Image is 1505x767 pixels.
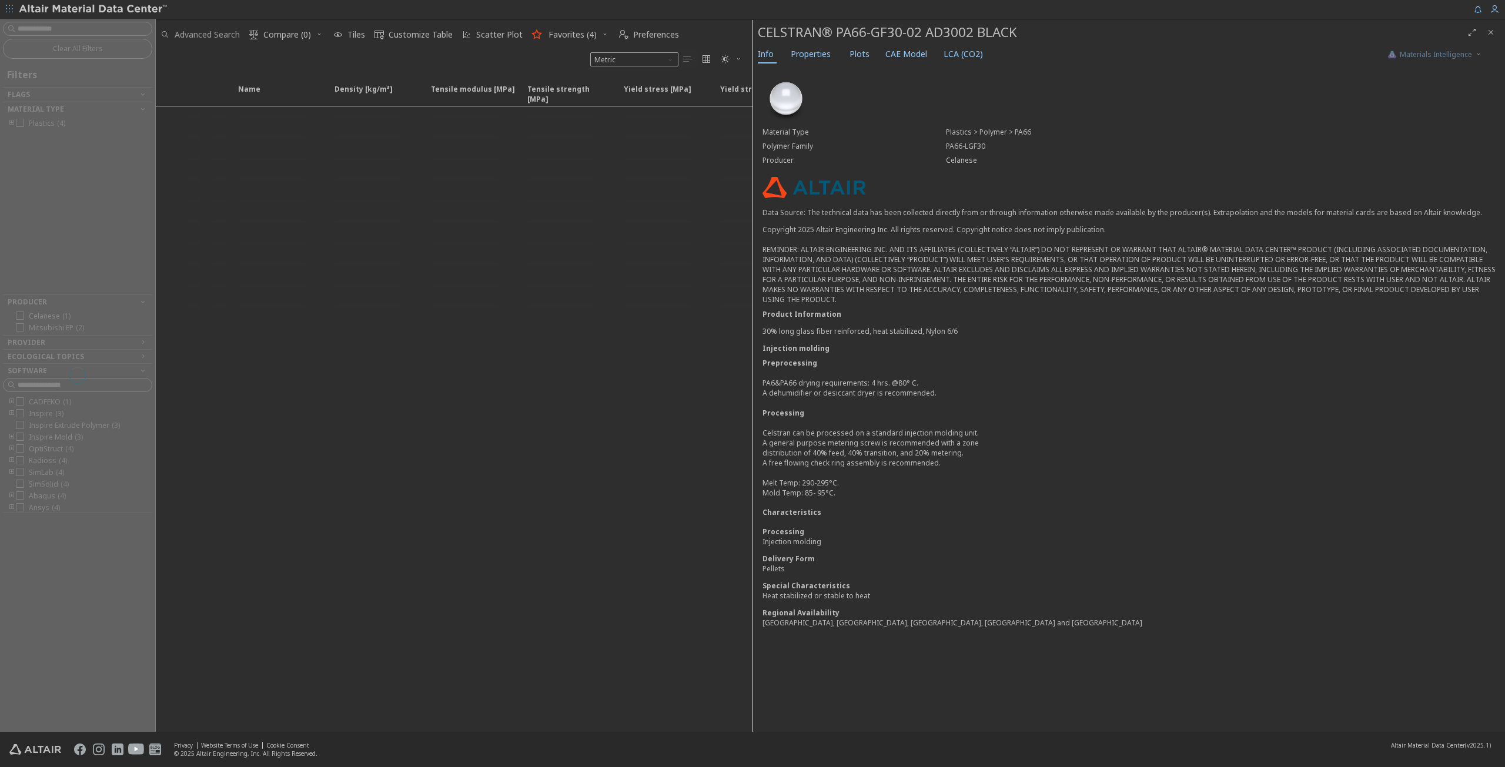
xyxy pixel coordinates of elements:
div: Plastics > Polymer > PA66 [946,128,1496,137]
i:  [702,55,711,64]
span: Advanced Search [175,31,240,39]
div: Injection molding [762,537,1496,547]
span: Density [kg/m³] [327,84,424,105]
div: Copyright 2025 Altair Engineering Inc. All rights reserved. Copyright notice does not imply publi... [762,225,1496,304]
i:  [721,55,730,64]
span: Yield strain [%] [720,84,778,105]
a: Cookie Consent [266,741,309,749]
span: Properties [791,45,831,63]
div: Delivery Form [762,554,1496,564]
div: PA6&PA66 drying requirements: 4 hrs. @80° C. A dehumidifier or desiccant dryer is recommended. Ce... [762,358,1496,498]
button: AI CopilotMaterials Intelligence [1376,45,1493,65]
img: Logo - Provider [762,177,866,198]
i:  [619,30,628,39]
span: LCA (CO2) [944,45,983,63]
div: Producer [762,156,946,165]
div: Heat stabilized or stable to heat [762,591,1496,601]
div: Product Information [762,309,1496,319]
div: © 2025 Altair Engineering, Inc. All Rights Reserved. [174,749,317,758]
span: Density [kg/m³] [335,84,393,105]
span: Tensile strength [MPa] [520,84,617,105]
img: AI Copilot [1387,50,1397,59]
span: Favorite [205,84,231,105]
div: [GEOGRAPHIC_DATA], [GEOGRAPHIC_DATA], [GEOGRAPHIC_DATA], [GEOGRAPHIC_DATA] and [GEOGRAPHIC_DATA] [762,618,1496,628]
span: Name [238,84,260,105]
div: Processing [762,527,1496,537]
a: Website Terms of Use [201,741,258,749]
span: Yield stress [MPa] [617,84,713,105]
span: Yield stress [MPa] [624,84,691,105]
span: Expand [179,84,205,105]
img: Material Type Image [762,76,810,123]
img: Altair Engineering [9,744,61,755]
span: Materials Intelligence [1400,50,1472,59]
span: Preferences [633,31,679,39]
a: Privacy [174,741,193,749]
div: Injection molding [762,343,1496,353]
i:  [249,30,259,39]
div: Material Type [762,128,946,137]
div: Pellets [762,564,1496,574]
span: Name [231,84,327,105]
button: Theme [716,50,747,69]
span: Metric [590,52,678,66]
div: (v2025.1) [1391,741,1491,749]
button: Full Screen [1463,23,1481,42]
span: Tensile modulus [MPa] [424,84,520,105]
span: Scatter Plot [476,31,523,39]
div: Characteristics [762,507,1496,517]
img: Altair Material Data Center [19,4,169,15]
div: Polymer Family [762,142,946,151]
div: Unit System [590,52,678,66]
span: Plots [850,45,869,63]
span: Altair Material Data Center [1391,741,1465,749]
span: Info [758,45,774,63]
b: Processing [762,408,804,418]
p: 30% long glass fiber reinforced, heat stabilized, Nylon 6/6 [762,326,1496,336]
b: Preprocessing [762,358,817,368]
span: Compare (0) [263,31,311,39]
div: Celanese [946,156,1496,165]
span: Customize Table [389,31,453,39]
button: Table View [678,50,697,69]
span: CAE Model [885,45,927,63]
button: Close [1481,23,1500,42]
span: Favorites (4) [549,31,597,39]
div: Regional Availability [762,608,1496,618]
button: Tile View [697,50,716,69]
span: Tiles [347,31,365,39]
i:  [683,55,693,64]
p: Data Source: The technical data has been collected directly from or through information otherwise... [762,207,1496,217]
div: CELSTRAN® PA66-GF30-02 AD3002 BLACK [758,23,1463,42]
div: PA66-LGF30 [946,142,1496,151]
span: Tensile strength [MPa] [527,84,612,105]
i:  [374,30,384,39]
span: Tensile modulus [MPa] [431,84,515,105]
div: Special Characteristics [762,581,1496,591]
